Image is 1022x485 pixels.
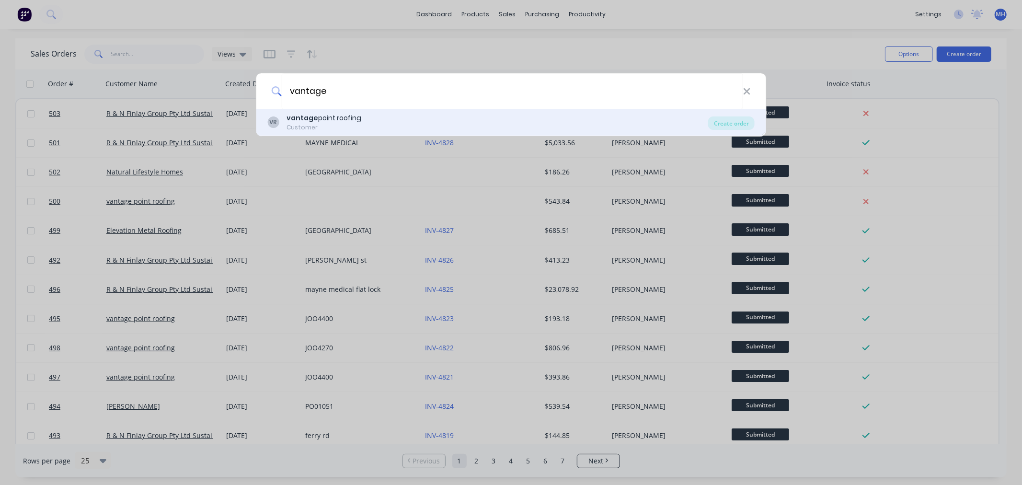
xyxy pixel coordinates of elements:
div: VR [267,116,279,128]
div: Customer [287,123,361,132]
div: Create order [708,116,755,130]
input: Enter a customer name to create a new order... [282,73,743,109]
b: vantage [287,113,318,123]
div: point roofing [287,113,361,123]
